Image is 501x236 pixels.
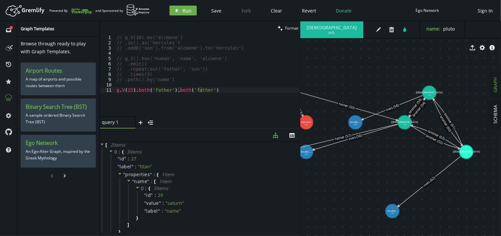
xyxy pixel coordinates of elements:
[183,8,192,14] span: Run
[387,209,398,213] tspan: locatio...
[428,94,431,96] tspan: (36)
[123,171,125,177] span: "
[21,26,54,32] span: Graph Templates
[126,222,129,228] span: ]
[302,8,316,14] span: Revert
[144,208,147,214] span: "
[100,40,115,45] div: 2
[301,150,311,153] tspan: locatio...
[329,31,335,35] span: ( 42 )
[26,104,91,110] h3: Binary Search Tree (BST)
[163,200,164,206] span: :
[158,208,160,214] span: "
[26,67,91,74] h3: Airport Routes
[119,149,121,155] span: :
[118,155,120,162] span: "
[151,178,153,184] span: :
[478,8,493,14] span: Sign In
[170,6,197,15] button: Run
[271,8,283,14] span: Clear
[266,6,287,15] button: Clear
[453,150,480,153] tspan: [DEMOGRAPHIC_DATA]
[285,25,298,31] span: Format
[49,5,92,16] div: Powered By
[465,153,468,155] tspan: (42)
[26,110,91,127] p: A sample ordered Binary Search Tree (BST)
[148,185,150,191] span: {
[131,163,134,170] span: "
[391,121,418,124] tspan: [DEMOGRAPHIC_DATA]
[141,185,144,191] span: 0
[100,77,115,82] div: 9
[426,26,440,32] label: name :
[102,119,128,125] span: query 1
[305,153,308,155] tspan: (30)
[297,6,321,15] button: Revert
[128,156,129,162] span: :
[127,149,142,155] span: 3 item s
[100,35,115,40] div: 1
[120,156,125,162] span: id
[114,149,117,155] span: 0
[100,82,115,87] div: 10
[100,61,115,66] div: 6
[162,208,163,214] span: :
[338,101,355,110] text: father (50)
[138,163,152,170] span: " titan "
[150,171,152,177] span: "
[443,26,455,32] span: pluto
[147,192,151,198] span: id
[110,142,125,148] span: 2 item s
[100,87,115,93] div: 11
[100,56,115,61] div: 5
[474,6,496,15] button: Sign In
[166,200,184,206] span: " saturn "
[416,8,439,13] div: Ego Network
[118,163,120,170] span: "
[154,178,156,184] span: [
[157,172,159,177] span: {
[212,8,222,14] span: Save
[334,133,352,141] text: father (57)
[100,72,115,77] div: 8
[95,4,150,17] div: and Sponsored by
[151,192,153,198] span: "
[492,78,499,93] span: GRAPH
[305,123,308,126] tspan: (24)
[350,121,360,124] tspan: locatio...
[122,149,124,155] span: {
[144,192,147,198] span: "
[154,172,155,177] span: :
[105,142,107,148] span: [
[125,171,150,177] span: properties
[155,192,156,198] span: :
[132,178,134,184] span: "
[276,21,300,35] button: Format
[100,51,115,56] div: 4
[120,164,132,170] span: label
[148,178,150,184] span: "
[135,215,138,221] span: }
[153,185,168,191] span: 3 item s
[26,74,91,91] p: A map of airports and possible routes between them
[307,25,357,31] span: [DEMOGRAPHIC_DATA]
[100,45,115,51] div: 3
[403,123,406,126] tspan: (33)
[301,121,311,124] tspan: monster
[147,200,159,206] span: value
[416,91,443,94] tspan: [DEMOGRAPHIC_DATA]
[134,178,148,184] span: name
[26,140,91,147] h3: Ego Network
[147,208,158,214] span: label
[158,192,163,198] div: 29
[159,200,161,206] span: "
[354,123,357,126] tspan: (39)
[348,133,363,141] text: lives (56)
[331,6,357,15] button: Donate
[162,171,174,177] span: 1 item
[21,40,86,55] span: Browse through ready to play with Graph Templates.
[118,229,120,235] span: }
[146,185,147,191] span: :
[159,178,172,184] span: 1 item
[135,164,137,170] span: :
